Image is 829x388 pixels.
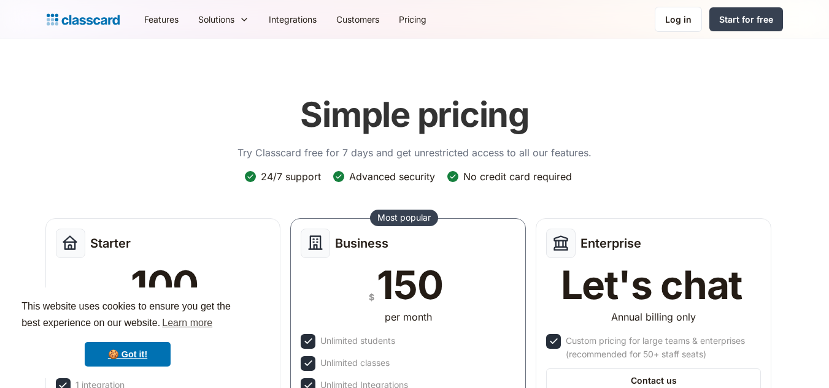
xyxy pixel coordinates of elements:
[320,334,395,348] div: Unlimited students
[377,265,442,305] div: 150
[566,334,758,361] div: Custom pricing for large teams & enterprises (recommended for 50+ staff seats)
[369,289,374,305] div: $
[335,236,388,251] h2: Business
[21,299,234,332] span: This website uses cookies to ensure you get the best experience on our website.
[580,236,641,251] h2: Enterprise
[463,170,572,183] div: No credit card required
[85,342,171,367] a: dismiss cookie message
[259,6,326,33] a: Integrations
[377,211,431,224] div: Most popular
[131,265,198,305] div: 100
[320,356,390,370] div: Unlimited classes
[237,145,592,160] p: Try Classcard free for 7 days and get unrestricted access to all our features.
[10,287,245,378] div: cookieconsent
[389,6,436,33] a: Pricing
[385,310,432,324] div: per month
[134,6,188,33] a: Features
[198,13,234,26] div: Solutions
[709,7,783,31] a: Start for free
[261,170,321,183] div: 24/7 support
[611,310,696,324] div: Annual billing only
[300,94,529,135] h1: Simple pricing
[160,314,214,332] a: learn more about cookies
[655,7,702,32] a: Log in
[665,13,692,26] div: Log in
[47,11,120,28] a: home
[349,170,435,183] div: Advanced security
[719,13,773,26] div: Start for free
[90,236,131,251] h2: Starter
[188,6,259,33] div: Solutions
[326,6,389,33] a: Customers
[561,265,742,305] div: Let's chat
